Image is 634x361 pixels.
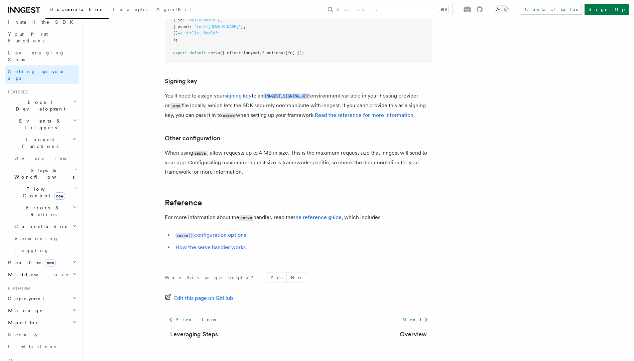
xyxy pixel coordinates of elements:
span: Monitor [5,319,39,326]
a: Setting up your app [5,65,79,84]
a: INNGEST_SIGNING_KEY [263,93,310,99]
a: Contact sales [521,4,582,15]
span: Cancellation [12,223,70,230]
button: Steps & Workflows [12,164,79,183]
span: , [243,24,246,29]
span: , [260,50,262,55]
span: } [218,18,220,22]
button: Realtimenew [5,256,79,268]
button: Toggle dark mode [494,5,510,13]
span: "Hello, World!" [185,31,220,35]
span: [fn] }); [285,50,304,55]
span: () [173,31,178,35]
a: Other configuration [165,134,220,143]
a: Install the SDK [5,16,79,28]
a: Signing key [165,76,197,86]
span: serve [208,50,220,55]
span: => [178,31,182,35]
a: Versioning [12,232,79,244]
span: Events & Triggers [5,118,73,131]
a: serve()configuration options [175,232,246,238]
a: Leveraging Steps [5,47,79,65]
a: Security [5,329,79,341]
a: Leveraging Steps [170,330,218,339]
code: .env [170,103,181,109]
a: Your first Functions [5,28,79,47]
span: Overview [14,156,83,161]
a: signing key [225,93,252,99]
code: serve [222,113,236,119]
span: ({ client [220,50,241,55]
button: Search...⌘K [324,4,453,15]
span: } [241,24,243,29]
a: Overview [12,152,79,164]
p: For more information about the handler, read the , which includes: [165,213,432,222]
a: Previous [165,314,220,326]
span: Deployment [5,295,44,302]
span: { event [173,24,189,29]
span: Setting up your app [8,69,66,81]
a: Next [398,314,432,326]
span: : [189,24,192,29]
span: : [241,50,243,55]
span: Manage [5,307,43,314]
span: Inngest Functions [5,136,72,150]
button: Errors & Retries [12,202,79,220]
a: How the serve handler works [175,244,246,250]
button: Manage [5,305,79,317]
span: { id [173,18,182,22]
button: Inngest Functions [5,134,79,152]
a: the reference guide [293,214,342,220]
span: Flow Control [12,186,74,199]
button: Events & Triggers [5,115,79,134]
span: export [173,50,187,55]
span: AgentKit [156,7,192,12]
span: new [54,192,65,200]
code: serve [193,151,207,156]
span: Versioning [14,236,58,241]
button: No [287,273,307,283]
button: Local Development [5,96,79,115]
code: serve [239,215,253,221]
span: Middleware [5,271,69,278]
span: Limitations [8,344,56,349]
button: Flow Controlnew [12,183,79,202]
div: Inngest Functions [5,152,79,256]
span: new [45,259,56,266]
span: Steps & Workflows [12,167,75,180]
span: Platform [5,286,30,291]
a: Limitations [5,341,79,353]
code: serve() [175,233,194,238]
a: Read the reference for more information [315,112,413,118]
p: You'll need to assign your to an environment variable in your hosting provider or file locally, w... [165,91,432,120]
span: Errors & Retries [12,204,73,218]
a: Documentation [45,2,109,19]
span: Your first Functions [8,31,48,43]
button: Cancellation [12,220,79,232]
a: AgentKit [152,2,196,18]
span: Security [8,332,38,337]
a: Sign Up [585,4,629,15]
span: Documentation [49,7,105,12]
a: Reference [165,198,202,207]
span: Edit this page on GitHub [174,294,233,303]
span: "hello-world" [187,18,218,22]
p: Was this page helpful? [165,274,258,281]
button: Yes [266,273,286,283]
a: Edit this page on GitHub [165,294,233,303]
span: inngest [243,50,260,55]
span: "test/[DOMAIN_NAME]" [194,24,241,29]
a: Overview [400,330,427,339]
span: Install the SDK [8,19,77,25]
span: : [182,18,185,22]
button: Monitor [5,317,79,329]
a: Examples [109,2,152,18]
span: Local Development [5,99,73,112]
button: Deployment [5,293,79,305]
code: INNGEST_SIGNING_KEY [263,94,310,99]
kbd: ⌘K [439,6,449,13]
p: When using , allow requests up to 4 MB in size. This is the maximum request size that Inngest wil... [165,148,432,177]
span: Features [5,89,28,95]
span: Realtime [5,259,56,266]
span: Logging [14,248,49,253]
